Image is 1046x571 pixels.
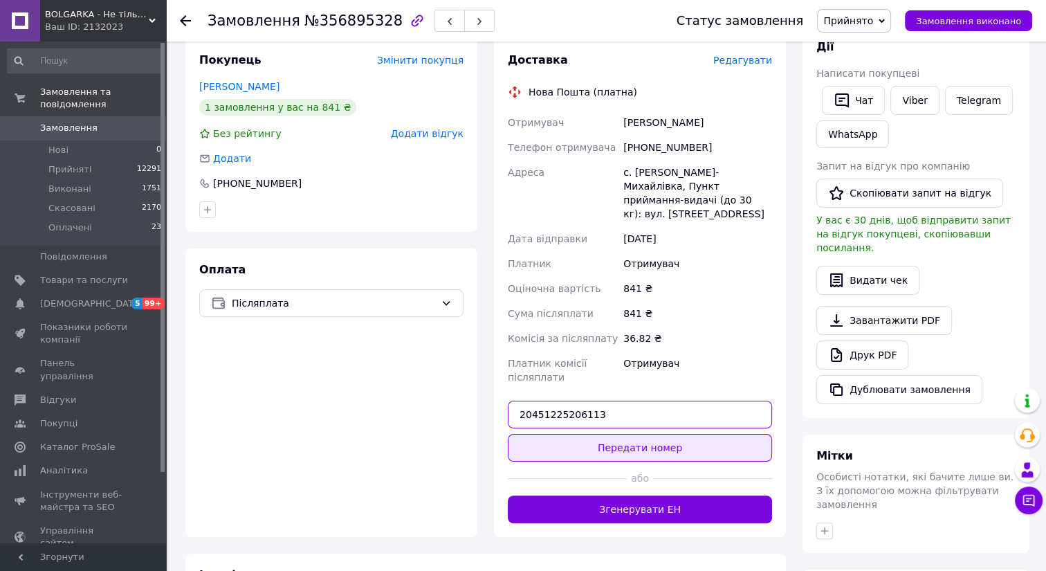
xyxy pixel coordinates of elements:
span: Дата відправки [508,233,587,244]
span: Доставка [508,53,568,66]
span: BOLGARKA - Не тільки інструмент [45,8,149,21]
span: [DEMOGRAPHIC_DATA] [40,298,143,310]
span: Каталог ProSale [40,441,115,453]
span: 1751 [142,183,161,195]
span: Аналітика [40,464,88,477]
a: WhatsApp [816,120,889,148]
button: Замовлення виконано [905,10,1032,31]
a: Telegram [945,86,1013,115]
a: Завантажити PDF [816,306,952,335]
span: Управління сайтом [40,525,128,550]
div: 841 ₴ [621,276,775,301]
button: Чат з покупцем [1015,487,1043,514]
span: 99+ [143,298,165,309]
span: Комісія за післяплату [508,333,618,344]
span: Мітки [816,449,853,462]
span: Панель управління [40,357,128,382]
input: Пошук [7,48,163,73]
span: Дії [816,40,834,53]
span: 23 [152,221,161,234]
span: Змінити покупця [377,55,464,66]
button: Чат [822,86,885,115]
div: с. [PERSON_NAME]-Михайлівка, Пункт приймання-видачі (до 30 кг): вул. [STREET_ADDRESS] [621,160,775,226]
span: Редагувати [713,55,772,66]
span: Інструменти веб-майстра та SEO [40,489,128,514]
div: [PERSON_NAME] [621,110,775,135]
span: Особисті нотатки, які бачите лише ви. З їх допомогою можна фільтрувати замовлення [816,471,1013,510]
span: Товари та послуги [40,274,128,287]
button: Видати чек [816,266,919,295]
span: Показники роботи компанії [40,321,128,346]
span: Без рейтингу [213,128,282,139]
span: 2170 [142,202,161,215]
div: Отримувач [621,251,775,276]
span: Покупці [40,417,77,430]
span: Додати [213,153,251,164]
button: Передати номер [508,434,772,462]
span: Скасовані [48,202,95,215]
span: Замовлення [40,122,98,134]
div: 1 замовлення у вас на 841 ₴ [199,99,356,116]
a: [PERSON_NAME] [199,81,279,92]
div: 36.82 ₴ [621,326,775,351]
span: Замовлення [208,12,300,29]
span: Повідомлення [40,251,107,263]
a: Друк PDF [816,341,908,370]
span: Прийняті [48,163,91,176]
span: Відгуки [40,394,76,406]
a: Viber [890,86,939,115]
span: Платник комісії післяплати [508,358,587,383]
span: Замовлення виконано [916,16,1021,26]
button: Скопіювати запит на відгук [816,179,1003,208]
span: Оплачені [48,221,92,234]
div: 841 ₴ [621,301,775,326]
span: Покупець [199,53,261,66]
span: У вас є 30 днів, щоб відправити запит на відгук покупцеві, скопіювавши посилання. [816,215,1011,253]
span: Оплата [199,263,246,276]
span: 5 [131,298,143,309]
span: Виконані [48,183,91,195]
div: Отримувач [621,351,775,390]
span: Прийнято [823,15,873,26]
span: Замовлення та повідомлення [40,86,166,111]
span: Сума післяплати [508,308,594,319]
span: Додати відгук [391,128,464,139]
div: Статус замовлення [677,14,804,28]
span: Телефон отримувача [508,142,616,153]
span: Запит на відгук про компанію [816,161,970,172]
div: [PHONE_NUMBER] [212,176,303,190]
input: Номер експрес-накладної [508,401,772,428]
span: 12291 [137,163,161,176]
span: Отримувач [508,117,564,128]
span: Післяплата [232,296,435,311]
span: №356895328 [304,12,403,29]
span: Оціночна вартість [508,283,600,294]
div: Ваш ID: 2132023 [45,21,166,33]
span: Написати покупцеві [816,68,919,79]
button: Дублювати замовлення [816,375,982,404]
div: Нова Пошта (платна) [525,85,641,99]
span: Нові [48,144,68,156]
div: [DATE] [621,226,775,251]
div: Повернутися назад [180,14,191,28]
span: Платник [508,258,551,269]
span: Адреса [508,167,544,178]
span: або [627,471,653,485]
span: 0 [156,144,161,156]
button: Згенерувати ЕН [508,496,772,523]
div: [PHONE_NUMBER] [621,135,775,160]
